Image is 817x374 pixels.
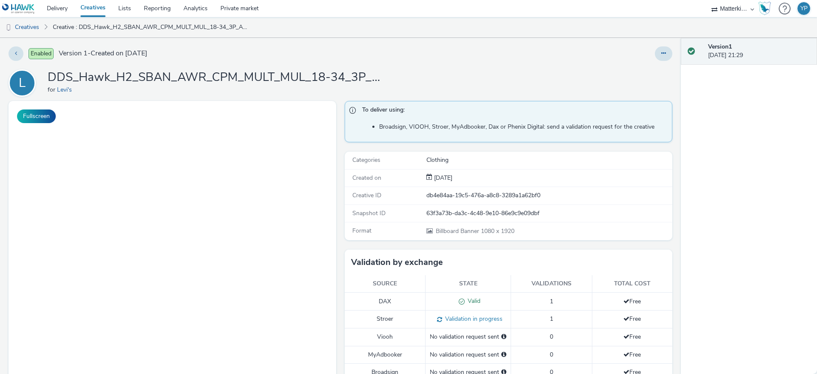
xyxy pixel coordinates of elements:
[351,256,443,269] h3: Validation by exchange
[442,315,503,323] span: Validation in progress
[430,333,506,341] div: No validation request sent
[426,275,511,293] th: State
[345,346,426,363] td: MyAdbooker
[432,174,452,182] div: Creation 26 August 2025, 21:29
[352,209,386,217] span: Snapshot ID
[758,2,771,15] img: Hawk Academy
[436,227,481,235] span: Billboard Banner
[465,297,480,305] span: Valid
[17,109,56,123] button: Fullscreen
[550,315,553,323] span: 1
[501,351,506,359] div: Please select a deal below and click on Send to send a validation request to MyAdbooker.
[352,191,381,199] span: Creative ID
[345,311,426,328] td: Stroer
[49,17,253,37] a: Creative : DDS_Hawk_H2_SBAN_AWR_CPM_MULT_MUL_18-34_3P_ALL_A18-34_PMP_Hawk_CPM_SSD_1x1_NA_NA_Hawk_...
[352,174,381,182] span: Created on
[708,43,732,51] strong: Version 1
[2,3,35,14] img: undefined Logo
[426,191,671,200] div: db4e84aa-19c5-476a-a8c8-3289a1a62bf0
[345,275,426,293] th: Source
[432,174,452,182] span: [DATE]
[800,2,808,15] div: YP
[623,315,641,323] span: Free
[362,106,663,117] span: To deliver using:
[19,71,26,95] div: L
[48,86,57,94] span: for
[501,333,506,341] div: Please select a deal below and click on Send to send a validation request to Viooh.
[592,275,672,293] th: Total cost
[511,275,592,293] th: Validations
[426,209,671,218] div: 63f3a73b-da3c-4c48-9e10-86e9c9e09dbf
[426,156,671,164] div: Clothing
[708,43,810,60] div: [DATE] 21:29
[550,351,553,359] span: 0
[550,333,553,341] span: 0
[352,156,380,164] span: Categories
[48,69,388,86] h1: DDS_Hawk_H2_SBAN_AWR_CPM_MULT_MUL_18-34_3P_ALL_A18-34_PMP_Hawk_CPM_SSD_1x1_NA_NA_Hawk_PrOOH
[550,297,553,305] span: 1
[29,48,54,59] span: Enabled
[758,2,774,15] a: Hawk Academy
[623,333,641,341] span: Free
[345,328,426,346] td: Viooh
[435,227,514,235] span: 1080 x 1920
[623,297,641,305] span: Free
[379,123,668,131] li: Broadsign, VIOOH, Stroer, MyAdbooker, Dax or Phenix Digital: send a validation request for the cr...
[430,351,506,359] div: No validation request sent
[57,86,75,94] a: Levi's
[623,351,641,359] span: Free
[345,293,426,311] td: DAX
[59,49,147,58] span: Version 1 - Created on [DATE]
[352,227,371,235] span: Format
[9,79,39,87] a: L
[4,23,13,32] img: dooh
